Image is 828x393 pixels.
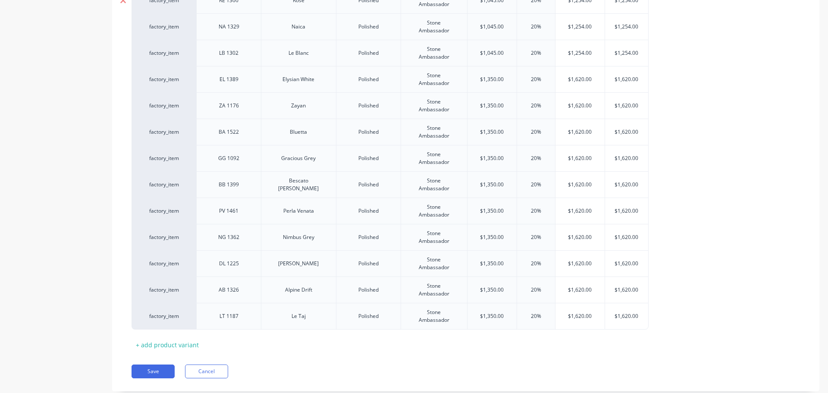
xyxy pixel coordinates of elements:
div: $1,620.00 [605,200,648,222]
div: $1,045.00 [467,42,517,64]
div: GG 1092 [207,153,251,164]
div: factory_item [140,207,188,215]
div: factory_itemNG 1362Nimbus GreyPolishedStone Ambassador$1,350.0020%$1,620.00$1,620.00 [132,224,649,250]
div: factory_item [140,286,188,294]
div: factory_item [140,260,188,267]
div: Nimbus Grey [276,232,321,243]
div: Polished [347,74,390,85]
div: Naica [277,21,320,32]
div: [PERSON_NAME] [271,258,326,269]
div: $1,620.00 [555,305,605,327]
div: $1,620.00 [555,148,605,169]
div: Zayan [277,100,320,111]
div: Polished [347,205,390,217]
div: BB 1399 [207,179,251,190]
div: Stone Ambassador [405,149,464,168]
div: Le Taj [277,311,320,322]
div: factory_itemAB 1326Alpine DriftPolishedStone Ambassador$1,350.0020%$1,620.00$1,620.00 [132,277,649,303]
div: factory_itemEL 1389Elysian WhitePolishedStone Ambassador$1,350.0020%$1,620.00$1,620.00 [132,66,649,92]
div: factory_item [140,312,188,320]
div: $1,620.00 [605,279,648,301]
div: 20% [514,95,558,116]
div: $1,620.00 [605,226,648,248]
div: factory_itemDL 1225[PERSON_NAME]PolishedStone Ambassador$1,350.0020%$1,620.00$1,620.00 [132,250,649,277]
div: $1,350.00 [467,279,517,301]
div: Polished [347,258,390,269]
div: factory_itemBA 1522BluettaPolishedStone Ambassador$1,350.0020%$1,620.00$1,620.00 [132,119,649,145]
div: 20% [514,226,558,248]
div: PV 1461 [207,205,251,217]
div: factory_item [140,128,188,136]
div: 20% [514,200,558,222]
div: $1,350.00 [467,174,517,195]
div: Stone Ambassador [405,254,464,273]
div: Stone Ambassador [405,175,464,194]
div: $1,620.00 [605,95,648,116]
div: EL 1389 [207,74,251,85]
div: $1,350.00 [467,200,517,222]
div: $1,620.00 [605,69,648,90]
div: Bluetta [277,126,320,138]
div: $1,254.00 [555,16,605,38]
div: 20% [514,148,558,169]
div: $1,620.00 [555,279,605,301]
div: Polished [347,179,390,190]
div: Stone Ambassador [405,17,464,36]
div: Polished [347,100,390,111]
div: Stone Ambassador [405,44,464,63]
div: $1,350.00 [467,69,517,90]
div: $1,620.00 [555,69,605,90]
div: factory_itemPV 1461Perla VenataPolishedStone Ambassador$1,350.0020%$1,620.00$1,620.00 [132,198,649,224]
div: factory_itemLT 1187Le TajPolishedStone Ambassador$1,350.0020%$1,620.00$1,620.00 [132,303,649,330]
div: LT 1187 [207,311,251,322]
div: Stone Ambassador [405,201,464,220]
div: 20% [514,16,558,38]
div: Stone Ambassador [405,96,464,115]
div: factory_itemZA 1176ZayanPolishedStone Ambassador$1,350.0020%$1,620.00$1,620.00 [132,92,649,119]
div: Gracious Grey [274,153,323,164]
div: Alpine Drift [277,284,320,296]
div: ZA 1176 [207,100,251,111]
div: $1,350.00 [467,305,517,327]
div: 20% [514,305,558,327]
button: Save [132,365,175,378]
div: Polished [347,311,390,322]
div: factory_item [140,154,188,162]
div: Stone Ambassador [405,70,464,89]
div: $1,620.00 [555,95,605,116]
div: Polished [347,232,390,243]
div: Polished [347,21,390,32]
div: 20% [514,279,558,301]
div: $1,045.00 [467,16,517,38]
div: $1,620.00 [555,121,605,143]
div: $1,620.00 [555,200,605,222]
div: 20% [514,121,558,143]
div: factory_itemGG 1092Gracious GreyPolishedStone Ambassador$1,350.0020%$1,620.00$1,620.00 [132,145,649,171]
div: $1,350.00 [467,253,517,274]
div: AB 1326 [207,284,251,296]
div: Polished [347,126,390,138]
div: $1,254.00 [605,42,648,64]
div: factory_item [140,233,188,241]
div: NA 1329 [207,21,251,32]
div: Le Blanc [277,47,320,59]
div: $1,350.00 [467,226,517,248]
div: factory_item [140,75,188,83]
div: $1,620.00 [605,253,648,274]
div: 20% [514,174,558,195]
div: $1,254.00 [605,16,648,38]
div: $1,620.00 [605,121,648,143]
div: factory_item [140,181,188,189]
div: Perla Venata [276,205,321,217]
div: $1,254.00 [555,42,605,64]
div: Stone Ambassador [405,123,464,141]
div: Stone Ambassador [405,228,464,247]
div: NG 1362 [207,232,251,243]
div: + add product variant [132,338,203,352]
div: $1,350.00 [467,148,517,169]
div: factory_itemNA 1329NaicaPolishedStone Ambassador$1,045.0020%$1,254.00$1,254.00 [132,13,649,40]
div: Polished [347,153,390,164]
div: $1,350.00 [467,95,517,116]
div: Bescato [PERSON_NAME] [265,175,332,194]
div: $1,620.00 [555,174,605,195]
